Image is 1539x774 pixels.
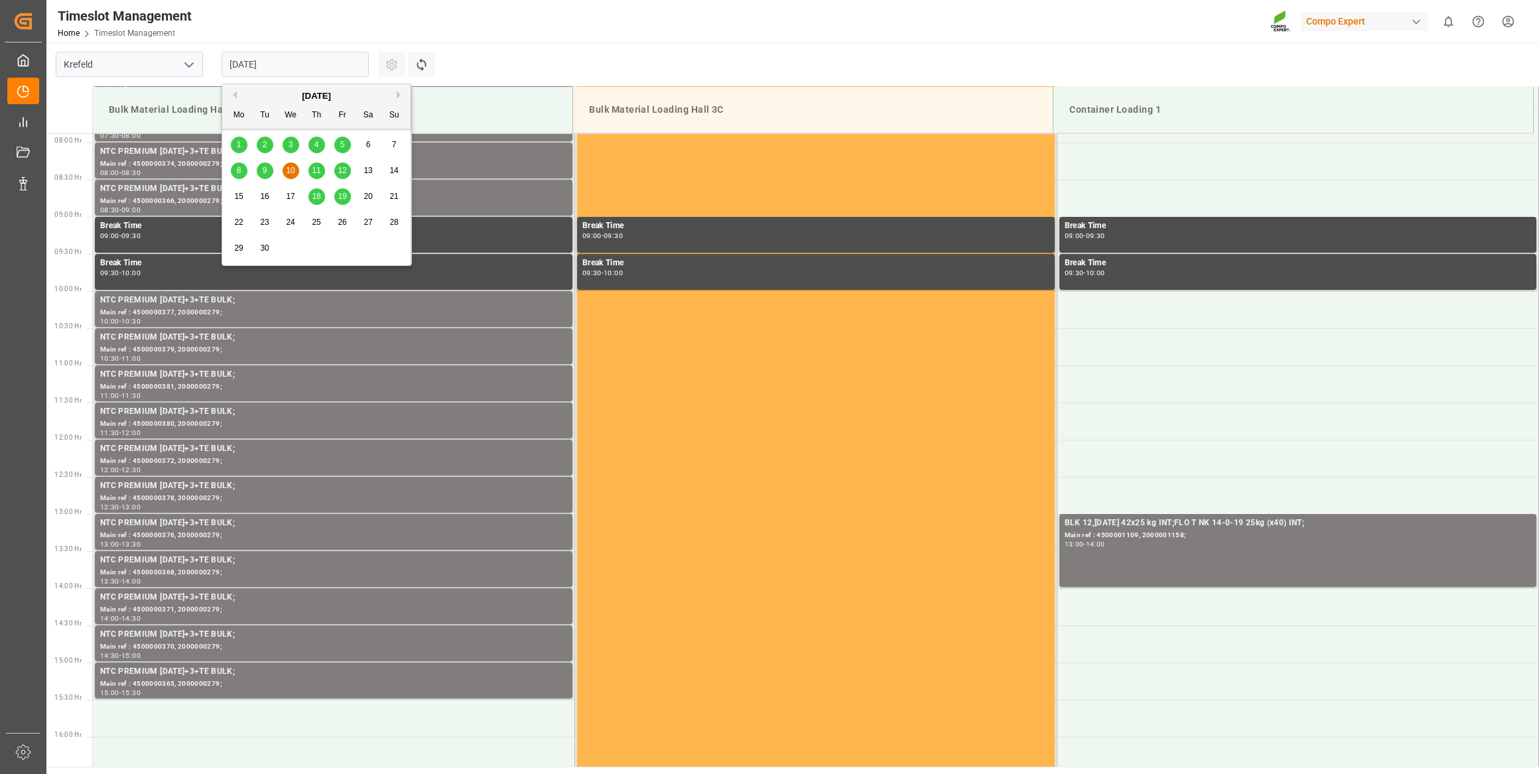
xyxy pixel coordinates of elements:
div: NTC PREMIUM [DATE]+3+TE BULK; [100,331,567,344]
div: Break Time [100,220,567,233]
div: 08:00 [121,133,141,139]
div: Main ref : 4500000374, 2000000279; [100,159,567,170]
span: 08:00 Hr [54,137,82,144]
button: open menu [178,54,198,75]
span: 18 [312,192,320,201]
span: 15 [234,192,243,201]
span: 12 [338,166,346,175]
span: 21 [389,192,398,201]
div: Timeslot Management [58,6,192,26]
div: NTC PREMIUM [DATE]+3+TE BULK; [100,591,567,604]
div: 11:30 [100,430,119,436]
div: - [119,170,121,176]
div: 09:30 [582,270,602,276]
div: 09:30 [1086,233,1105,239]
div: Choose Tuesday, September 16th, 2025 [257,188,273,205]
div: Break Time [1065,257,1532,270]
div: 09:00 [582,233,602,239]
span: 29 [234,243,243,253]
span: 14:00 Hr [54,582,82,590]
button: Compo Expert [1301,9,1434,34]
div: - [1083,233,1085,239]
div: 13:00 [121,504,141,510]
div: Container Loading 1 [1064,97,1522,122]
div: 08:30 [121,170,141,176]
div: Break Time [582,220,1049,233]
span: 6 [366,140,371,149]
span: 15:00 Hr [54,657,82,664]
div: NTC PREMIUM [DATE]+3+TE BULK; [100,442,567,456]
span: 11:30 Hr [54,397,82,404]
div: Break Time [1065,220,1532,233]
div: NTC PREMIUM [DATE]+3+TE BULK; [100,665,567,678]
input: Type to search/select [56,52,203,77]
div: Choose Tuesday, September 23rd, 2025 [257,214,273,231]
button: show 0 new notifications [1434,7,1463,36]
span: 2 [263,140,267,149]
div: 13:00 [1065,541,1084,547]
div: - [119,467,121,473]
span: 10:00 Hr [54,285,82,292]
div: Choose Friday, September 5th, 2025 [334,137,351,153]
div: - [119,207,121,213]
div: NTC PREMIUM [DATE]+3+TE BULK; [100,480,567,493]
div: 11:30 [121,393,141,399]
div: 12:00 [100,467,119,473]
div: Compo Expert [1301,12,1428,31]
div: - [119,653,121,659]
div: Main ref : 4500000370, 2000000279; [100,641,567,653]
div: Sa [360,107,377,124]
div: 13:30 [100,578,119,584]
div: - [1083,270,1085,276]
div: - [119,270,121,276]
div: 12:00 [121,430,141,436]
span: 13 [364,166,372,175]
button: Previous Month [229,91,237,99]
span: 12:30 Hr [54,471,82,478]
button: Help Center [1463,7,1493,36]
div: Choose Tuesday, September 30th, 2025 [257,240,273,257]
div: 09:30 [121,233,141,239]
div: 09:30 [604,233,623,239]
div: - [119,233,121,239]
div: Main ref : 4500000372, 2000000279; [100,456,567,467]
div: Choose Monday, September 22nd, 2025 [231,214,247,231]
div: Main ref : 4500000379, 2000000279; [100,344,567,355]
div: 11:00 [121,355,141,361]
div: Break Time [582,257,1049,270]
div: 14:30 [100,653,119,659]
div: [DATE] [222,90,411,103]
div: 13:00 [100,541,119,547]
div: 10:30 [100,355,119,361]
span: 19 [338,192,346,201]
span: 14:30 Hr [54,619,82,627]
div: 09:30 [100,270,119,276]
span: 28 [389,218,398,227]
span: 27 [364,218,372,227]
div: 09:30 [1065,270,1084,276]
div: Su [386,107,403,124]
div: Main ref : 4500001109, 2000001158; [1065,530,1532,541]
div: Main ref : 4500000366, 2000000279; [100,196,567,207]
span: 24 [286,218,295,227]
div: Choose Thursday, September 25th, 2025 [308,214,325,231]
div: Th [308,107,325,124]
div: Break Time [100,257,567,270]
div: - [119,430,121,436]
div: Choose Wednesday, September 24th, 2025 [283,214,299,231]
div: Main ref : 4500000381, 2000000279; [100,381,567,393]
div: 13:30 [121,541,141,547]
div: Choose Tuesday, September 2nd, 2025 [257,137,273,153]
span: 17 [286,192,295,201]
span: 09:00 Hr [54,211,82,218]
div: Main ref : 4500000368, 2000000279; [100,567,567,578]
span: 11:00 Hr [54,359,82,367]
div: 09:00 [100,233,119,239]
span: 13:00 Hr [54,508,82,515]
span: 30 [260,243,269,253]
div: - [602,233,604,239]
div: Choose Saturday, September 13th, 2025 [360,162,377,179]
div: Choose Sunday, September 21st, 2025 [386,188,403,205]
span: 10 [286,166,295,175]
span: 14 [389,166,398,175]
